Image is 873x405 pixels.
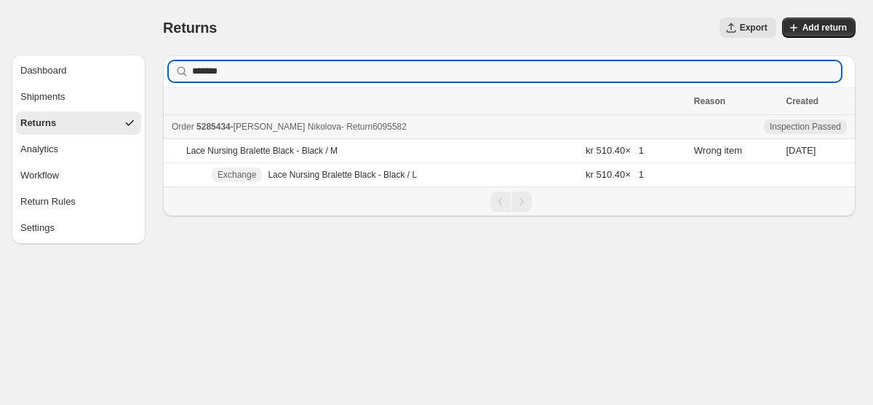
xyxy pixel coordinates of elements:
[172,122,194,132] span: Order
[16,216,141,240] button: Settings
[218,169,256,181] span: Exchange
[770,121,841,133] span: Inspection Passed
[20,142,58,157] span: Analytics
[740,22,768,34] span: Export
[690,139,782,163] td: Wrong item
[719,17,776,38] button: Export
[234,122,341,132] span: [PERSON_NAME] Nikolova
[196,122,231,132] span: 5285434
[20,90,65,104] span: Shipments
[268,169,417,181] p: Lace Nursing Bralette Black - Black / L
[163,186,856,216] nav: Pagination
[786,145,816,156] time: Tuesday, September 23, 2025 at 10:00:12 AM
[694,96,725,106] span: Reason
[20,63,67,78] span: Dashboard
[20,116,56,130] span: Returns
[20,221,55,235] span: Settings
[16,190,141,213] button: Return Rules
[782,17,856,38] button: Add return
[186,145,338,157] p: Lace Nursing Bralette Black - Black / M
[586,169,644,180] span: kr 510.40 × 1
[802,22,847,34] span: Add return
[16,164,141,187] button: Workflow
[163,20,217,36] span: Returns
[341,122,407,132] span: - Return 6095582
[16,85,141,109] button: Shipments
[16,59,141,82] button: Dashboard
[20,168,59,183] span: Workflow
[16,138,141,161] button: Analytics
[786,96,818,106] span: Created
[16,111,141,135] button: Returns
[586,145,644,156] span: kr 510.40 × 1
[20,194,76,209] span: Return Rules
[172,119,685,134] div: -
